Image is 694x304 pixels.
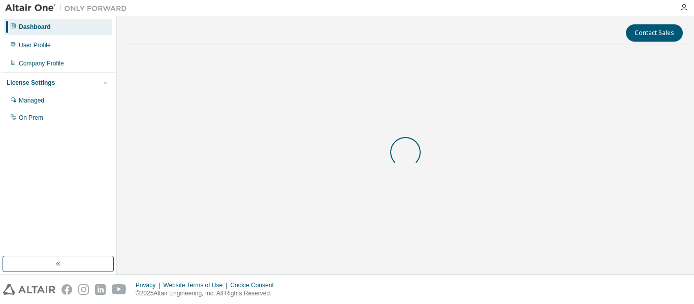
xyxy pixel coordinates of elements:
div: Company Profile [19,59,64,67]
p: © 2025 Altair Engineering, Inc. All Rights Reserved. [136,289,280,298]
div: Website Terms of Use [163,281,230,289]
div: Cookie Consent [230,281,279,289]
div: On Prem [19,114,43,122]
button: Contact Sales [626,24,683,42]
img: instagram.svg [78,284,89,295]
div: User Profile [19,41,51,49]
div: Dashboard [19,23,51,31]
div: Managed [19,96,44,105]
img: youtube.svg [112,284,127,295]
img: altair_logo.svg [3,284,55,295]
img: linkedin.svg [95,284,106,295]
img: Altair One [5,3,132,13]
div: License Settings [7,79,55,87]
div: Privacy [136,281,163,289]
img: facebook.svg [61,284,72,295]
